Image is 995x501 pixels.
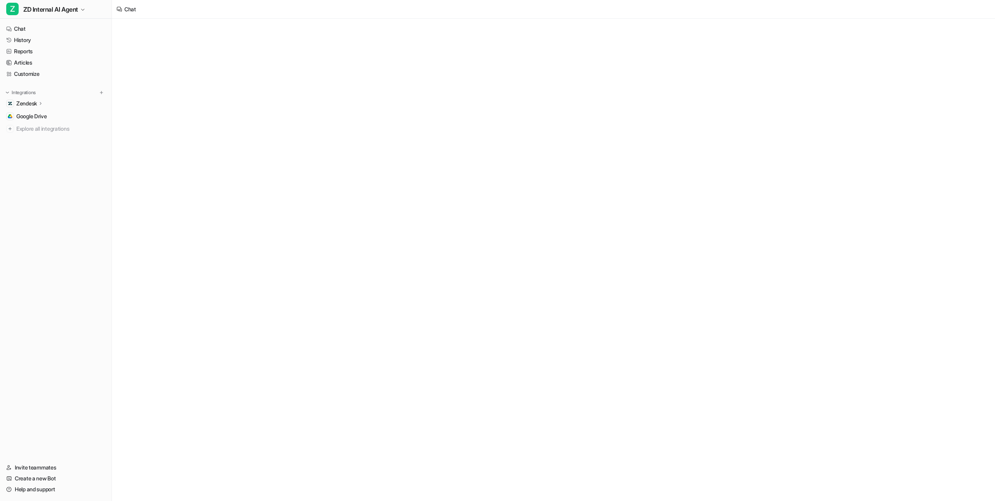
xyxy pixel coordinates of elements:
a: Reports [3,46,108,57]
img: Zendesk [8,101,12,106]
img: expand menu [5,90,10,95]
a: Chat [3,23,108,34]
a: Invite teammates [3,462,108,473]
a: Customize [3,68,108,79]
div: Chat [124,5,136,13]
button: Integrations [3,89,38,96]
a: Create a new Bot [3,473,108,484]
a: Google DriveGoogle Drive [3,111,108,122]
img: explore all integrations [6,125,14,133]
span: Z [6,3,19,15]
span: ZD Internal AI Agent [23,4,78,15]
span: Google Drive [16,112,47,120]
span: Explore all integrations [16,123,105,135]
p: Zendesk [16,100,37,107]
img: Google Drive [8,114,12,119]
a: History [3,35,108,46]
a: Explore all integrations [3,123,108,134]
a: Help and support [3,484,108,495]
p: Integrations [12,89,36,96]
img: menu_add.svg [99,90,104,95]
a: Articles [3,57,108,68]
